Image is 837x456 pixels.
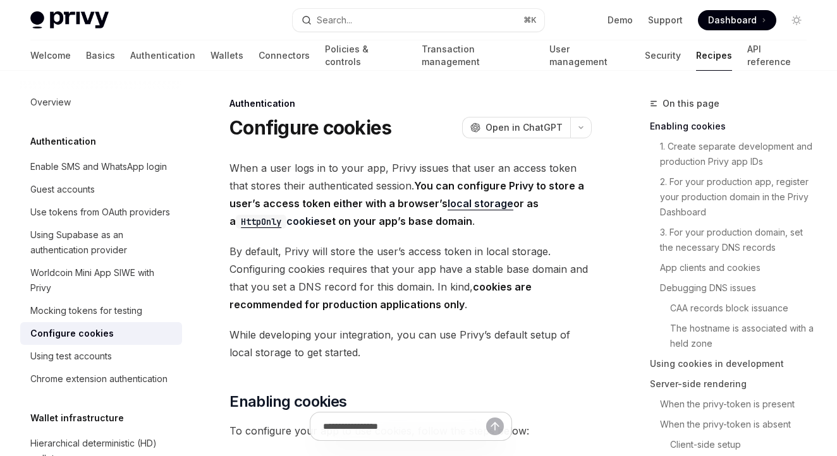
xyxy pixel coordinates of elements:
a: Enable SMS and WhatsApp login [20,155,182,178]
a: 2. For your production app, register your production domain in the Privy Dashboard [650,172,817,222]
a: When the privy-token is present [650,394,817,414]
img: light logo [30,11,109,29]
span: On this page [663,96,719,111]
a: Guest accounts [20,178,182,201]
a: App clients and cookies [650,258,817,278]
span: Open in ChatGPT [486,121,563,134]
h5: Authentication [30,134,96,149]
button: Toggle dark mode [786,10,807,30]
a: Demo [608,14,633,27]
button: Open search [293,9,545,32]
a: Debugging DNS issues [650,278,817,298]
div: Use tokens from OAuth providers [30,205,170,220]
div: Authentication [229,97,592,110]
a: Support [648,14,683,27]
a: Welcome [30,40,71,71]
a: Chrome extension authentication [20,368,182,390]
a: Basics [86,40,115,71]
a: Transaction management [422,40,534,71]
h1: Configure cookies [229,116,391,139]
a: API reference [747,40,807,71]
div: Using test accounts [30,349,112,364]
div: Chrome extension authentication [30,371,168,387]
button: Send message [486,417,504,435]
div: Worldcoin Mini App SIWE with Privy [30,265,174,296]
a: Mocking tokens for testing [20,299,182,322]
div: Enable SMS and WhatsApp login [30,159,167,174]
span: While developing your integration, you can use Privy’s default setup of local storage to get star... [229,326,592,361]
a: Dashboard [698,10,776,30]
a: When the privy-token is absent [650,414,817,435]
a: CAA records block issuance [650,298,817,318]
span: When a user logs in to your app, Privy issues that user an access token that stores their authent... [229,159,592,230]
a: Server-side rendering [650,374,817,394]
a: Enabling cookies [650,116,817,136]
div: Configure cookies [30,326,114,341]
span: Enabling cookies [229,392,346,412]
div: Mocking tokens for testing [30,303,142,318]
div: Search... [317,13,352,28]
a: Overview [20,91,182,114]
a: HttpOnlycookie [236,215,320,227]
a: Use tokens from OAuth providers [20,201,182,224]
a: User management [549,40,630,71]
a: Worldcoin Mini App SIWE with Privy [20,261,182,299]
strong: You can configure Privy to store a user’s access token either with a browser’s or as a set on you... [229,179,584,227]
a: Using test accounts [20,345,182,368]
a: Policies & controls [325,40,406,71]
a: local storage [448,197,513,210]
a: Wallets [211,40,243,71]
span: ⌘ K [523,15,537,25]
input: Ask a question... [323,412,486,440]
a: Connectors [259,40,310,71]
a: 1. Create separate development and production Privy app IDs [650,136,817,172]
div: Overview [30,95,71,110]
h5: Wallet infrastructure [30,411,124,426]
span: By default, Privy will store the user’s access token in local storage. Configuring cookies requir... [229,243,592,313]
a: Configure cookies [20,322,182,345]
a: Authentication [130,40,195,71]
a: Using Supabase as an authentication provider [20,224,182,261]
span: Dashboard [708,14,757,27]
a: Security [645,40,681,71]
a: Recipes [696,40,732,71]
a: Using cookies in development [650,354,817,374]
a: The hostname is associated with a held zone [650,318,817,354]
code: HttpOnly [236,215,286,229]
button: Open in ChatGPT [462,117,570,138]
div: Guest accounts [30,182,95,197]
div: Using Supabase as an authentication provider [30,227,174,258]
a: Client-side setup [650,435,817,455]
a: 3. For your production domain, set the necessary DNS records [650,222,817,258]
